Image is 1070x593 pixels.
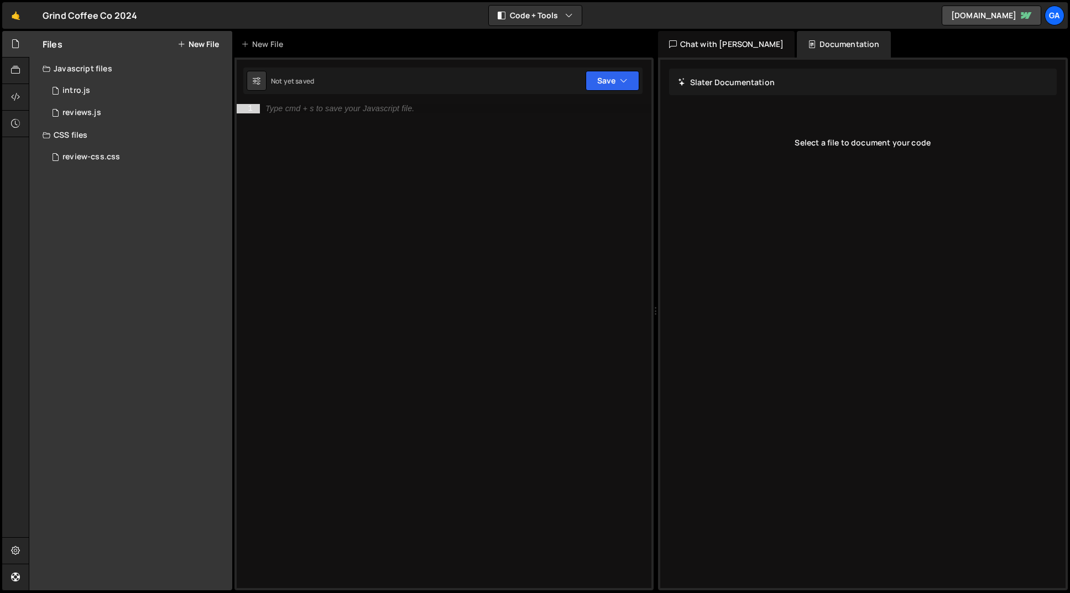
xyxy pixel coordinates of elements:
[678,77,775,87] h2: Slater Documentation
[271,76,314,86] div: Not yet saved
[237,104,260,113] div: 1
[43,38,62,50] h2: Files
[2,2,29,29] a: 🤙
[797,31,890,58] div: Documentation
[669,121,1057,165] div: Select a file to document your code
[265,105,414,113] div: Type cmd + s to save your Javascript file.
[241,39,288,50] div: New File
[62,86,90,96] div: intro.js
[62,108,101,118] div: reviews.js
[586,71,639,91] button: Save
[942,6,1041,25] a: [DOMAIN_NAME]
[178,40,219,49] button: New File
[43,80,232,102] div: 16583/45092.js
[29,124,232,146] div: CSS files
[62,152,120,162] div: review-css.css
[43,102,232,124] div: 16583/45096.js
[1045,6,1064,25] a: Ga
[43,9,137,22] div: Grind Coffee Co 2024
[489,6,582,25] button: Code + Tools
[29,58,232,80] div: Javascript files
[658,31,795,58] div: Chat with [PERSON_NAME]
[43,146,232,168] div: 16583/45097.css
